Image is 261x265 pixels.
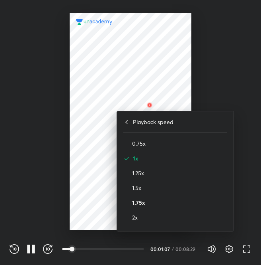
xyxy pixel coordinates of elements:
h4: 1.5x [132,184,227,192]
h4: 1.25x [132,169,227,177]
h4: 2x [132,213,227,221]
h4: 0.75x [132,139,227,148]
h4: Playback speed [133,118,173,126]
h4: 1x [133,154,227,162]
h4: 1.75x [132,198,227,207]
img: activeRate.6640ab9b.svg [123,155,130,162]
